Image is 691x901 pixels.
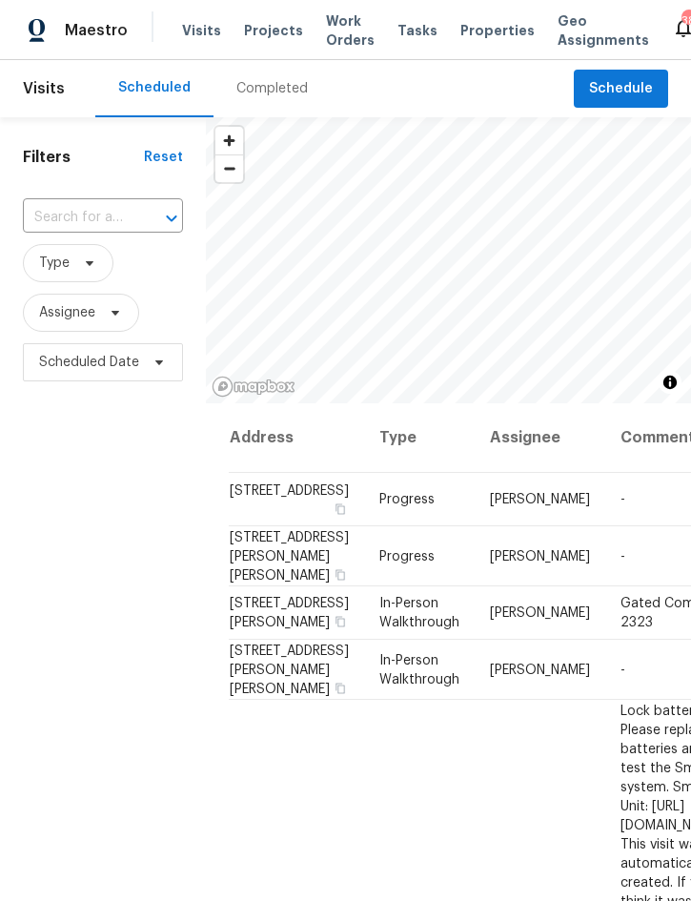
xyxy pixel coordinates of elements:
span: [PERSON_NAME] [490,663,590,676]
span: - [620,549,625,563]
span: Progress [379,549,435,563]
th: Type [364,403,475,473]
h1: Filters [23,148,144,167]
span: [PERSON_NAME] [490,606,590,620]
div: Completed [236,79,308,98]
span: [PERSON_NAME] [490,549,590,563]
span: Visits [23,68,65,110]
span: Projects [244,21,303,40]
span: In-Person Walkthrough [379,653,459,686]
button: Open [158,205,185,232]
button: Copy Address [332,565,349,583]
span: [PERSON_NAME] [490,493,590,506]
div: Scheduled [118,78,191,97]
span: [STREET_ADDRESS][PERSON_NAME][PERSON_NAME] [230,530,349,582]
button: Copy Address [332,679,349,696]
span: Type [39,254,70,273]
span: [STREET_ADDRESS][PERSON_NAME] [230,597,349,629]
span: Zoom out [215,155,243,182]
span: Assignee [39,303,95,322]
div: Reset [144,148,183,167]
button: Zoom in [215,127,243,154]
span: Work Orders [326,11,375,50]
span: Maestro [65,21,128,40]
span: - [620,493,625,506]
span: Schedule [589,77,653,101]
button: Zoom out [215,154,243,182]
span: [STREET_ADDRESS][PERSON_NAME][PERSON_NAME] [230,644,349,695]
input: Search for an address... [23,203,130,233]
button: Copy Address [332,613,349,630]
span: Progress [379,493,435,506]
span: Geo Assignments [558,11,649,50]
span: Visits [182,21,221,40]
a: Mapbox homepage [212,376,295,398]
th: Address [229,403,364,473]
span: Tasks [397,24,437,37]
span: Properties [460,21,535,40]
span: Scheduled Date [39,353,139,372]
span: - [620,663,625,676]
button: Copy Address [332,501,349,518]
button: Toggle attribution [659,371,681,394]
button: Schedule [574,70,668,109]
span: Toggle attribution [664,372,676,393]
span: [STREET_ADDRESS] [230,484,349,498]
th: Assignee [475,403,605,473]
span: In-Person Walkthrough [379,597,459,629]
